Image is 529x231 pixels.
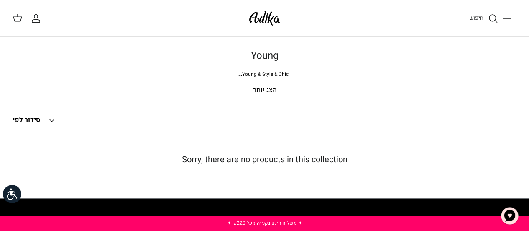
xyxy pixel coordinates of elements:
[31,13,44,23] a: החשבון שלי
[13,85,516,96] p: הצג יותר
[13,115,40,125] span: סידור לפי
[13,155,516,165] h5: Sorry, there are no products in this collection
[227,219,302,227] a: ✦ משלוח חינם בקנייה מעל ₪220 ✦
[13,111,57,130] button: סידור לפי
[469,14,483,22] span: חיפוש
[498,9,516,28] button: Toggle menu
[469,13,498,23] a: חיפוש
[247,8,282,28] img: Adika IL
[497,203,522,228] button: צ'אט
[238,70,289,78] span: Young & Style & Chic.
[13,50,516,62] h1: Young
